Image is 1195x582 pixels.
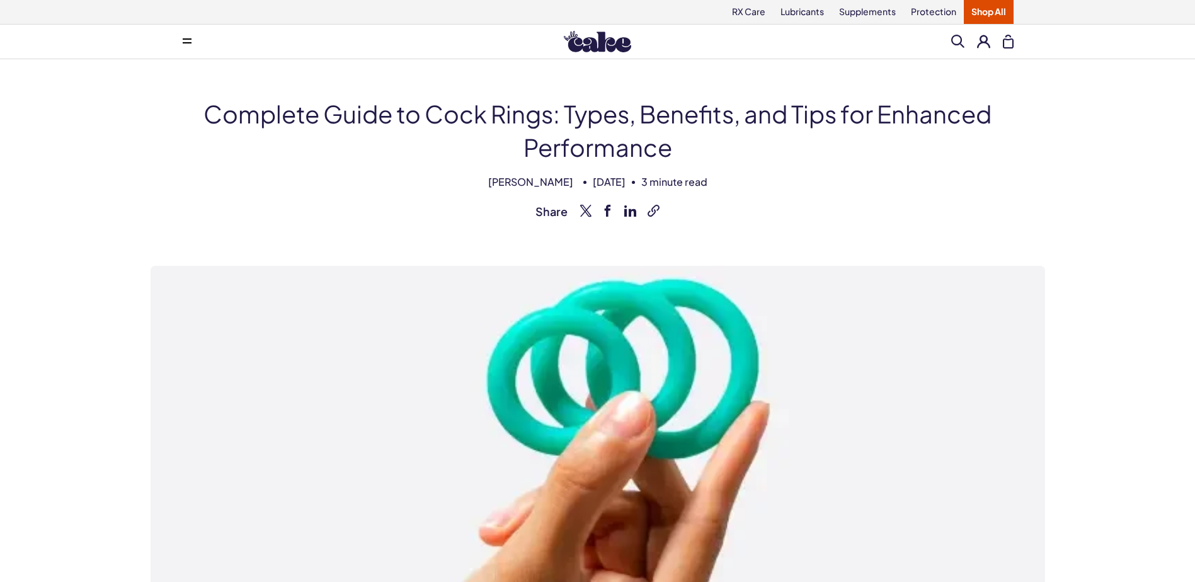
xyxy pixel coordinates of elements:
[593,175,626,189] span: [DATE]
[641,175,707,189] span: 3 minute read
[488,175,573,189] span: [PERSON_NAME]
[182,97,1014,164] h1: Complete Guide to Cock Rings: Types, Benefits, and Tips for Enhanced Performance
[535,204,568,219] span: Share
[564,31,631,52] img: Hello Cake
